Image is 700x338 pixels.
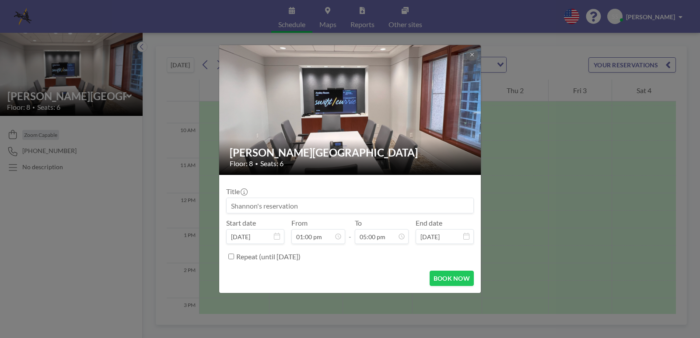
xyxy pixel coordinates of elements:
[430,271,474,286] button: BOOK NOW
[227,198,473,213] input: Shannon's reservation
[226,219,256,227] label: Start date
[226,187,247,196] label: Title
[416,219,442,227] label: End date
[219,11,482,208] img: 537.png
[355,219,362,227] label: To
[255,160,258,167] span: •
[291,219,308,227] label: From
[349,222,351,241] span: -
[236,252,301,261] label: Repeat (until [DATE])
[260,159,283,168] span: Seats: 6
[230,159,253,168] span: Floor: 8
[230,146,471,159] h2: [PERSON_NAME][GEOGRAPHIC_DATA]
